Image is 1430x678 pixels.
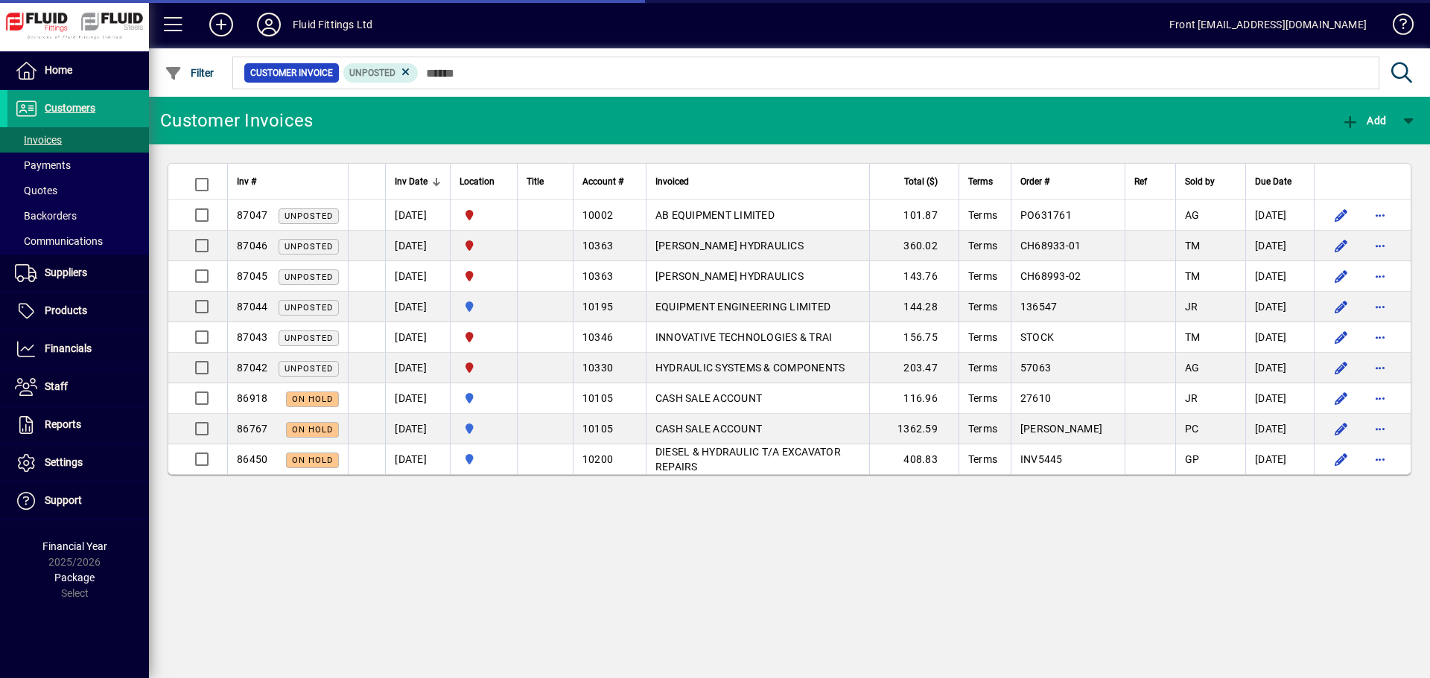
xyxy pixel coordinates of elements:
[7,228,149,254] a: Communications
[968,209,997,221] span: Terms
[237,362,267,374] span: 87042
[7,368,149,406] a: Staff
[1020,362,1051,374] span: 57063
[385,353,450,383] td: [DATE]
[527,173,564,190] div: Title
[1329,264,1353,288] button: Edit
[655,270,804,282] span: [PERSON_NAME] HYDRAULICS
[1245,414,1314,444] td: [DATE]
[1368,356,1392,380] button: More options
[968,423,997,435] span: Terms
[968,362,997,374] span: Terms
[1329,447,1353,471] button: Edit
[879,173,951,190] div: Total ($)
[655,362,845,374] span: HYDRAULIC SYSTEMS & COMPONENTS
[655,423,762,435] span: CASH SALE ACCOUNT
[460,268,508,284] span: FLUID FITTINGS CHRISTCHURCH
[1185,173,1236,190] div: Sold by
[197,11,245,38] button: Add
[655,240,804,252] span: [PERSON_NAME] HYDRAULICS
[7,153,149,178] a: Payments
[385,414,450,444] td: [DATE]
[655,209,775,221] span: AB EQUIPMENT LIMITED
[460,173,495,190] span: Location
[460,329,508,345] span: FLUID FITTINGS CHRISTCHURCH
[968,392,997,404] span: Terms
[161,60,218,86] button: Filter
[582,301,613,313] span: 10195
[1329,386,1353,410] button: Edit
[1020,173,1049,190] span: Order #
[385,444,450,474] td: [DATE]
[869,231,959,261] td: 360.02
[45,342,92,354] span: Financials
[1245,231,1314,261] td: [DATE]
[7,127,149,153] a: Invoices
[237,173,256,190] span: Inv #
[7,255,149,292] a: Suppliers
[45,266,87,278] span: Suppliers
[582,392,613,404] span: 10105
[460,420,508,437] span: AUCKLAND
[7,203,149,228] a: Backorders
[1245,322,1314,353] td: [DATE]
[7,444,149,482] a: Settings
[15,185,57,196] span: Quotes
[655,173,689,190] span: Invoiced
[1134,173,1166,190] div: Ref
[1020,423,1102,435] span: [PERSON_NAME]
[15,210,77,222] span: Backorders
[1185,362,1200,374] span: AG
[869,322,959,353] td: 156.75
[45,64,72,76] span: Home
[1185,392,1198,404] span: JR
[582,173,637,190] div: Account #
[1368,325,1392,349] button: More options
[250,65,333,80] span: Customer Invoice
[237,240,267,252] span: 87046
[237,270,267,282] span: 87045
[1329,325,1353,349] button: Edit
[395,173,441,190] div: Inv Date
[45,494,82,506] span: Support
[1368,295,1392,319] button: More options
[349,68,395,78] span: Unposted
[237,173,339,190] div: Inv #
[7,406,149,444] a: Reports
[1020,301,1058,313] span: 136547
[385,322,450,353] td: [DATE]
[1185,423,1199,435] span: PC
[1185,240,1201,252] span: TM
[1368,386,1392,410] button: More options
[7,52,149,89] a: Home
[460,451,508,467] span: AUCKLAND
[1245,261,1314,292] td: [DATE]
[1020,270,1081,282] span: CH68993-02
[460,359,508,376] span: FLUID FITTINGS CHRISTCHURCH
[1020,453,1063,465] span: INV5445
[237,423,267,435] span: 86767
[292,455,333,465] span: On hold
[160,109,313,132] div: Customer Invoices
[1255,173,1291,190] span: Due Date
[45,380,68,392] span: Staff
[1368,447,1392,471] button: More options
[527,173,544,190] span: Title
[869,383,959,414] td: 116.96
[968,301,997,313] span: Terms
[582,362,613,374] span: 10330
[1245,444,1314,474] td: [DATE]
[285,364,333,374] span: Unposted
[968,331,997,343] span: Terms
[237,392,267,404] span: 86918
[1255,173,1305,190] div: Due Date
[385,200,450,231] td: [DATE]
[385,383,450,414] td: [DATE]
[395,173,428,190] span: Inv Date
[285,211,333,221] span: Unposted
[582,270,613,282] span: 10363
[1020,209,1072,221] span: PO631761
[292,394,333,404] span: On hold
[460,298,508,315] span: AUCKLAND
[655,301,830,313] span: EQUIPMENT ENGINEERING LIMITED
